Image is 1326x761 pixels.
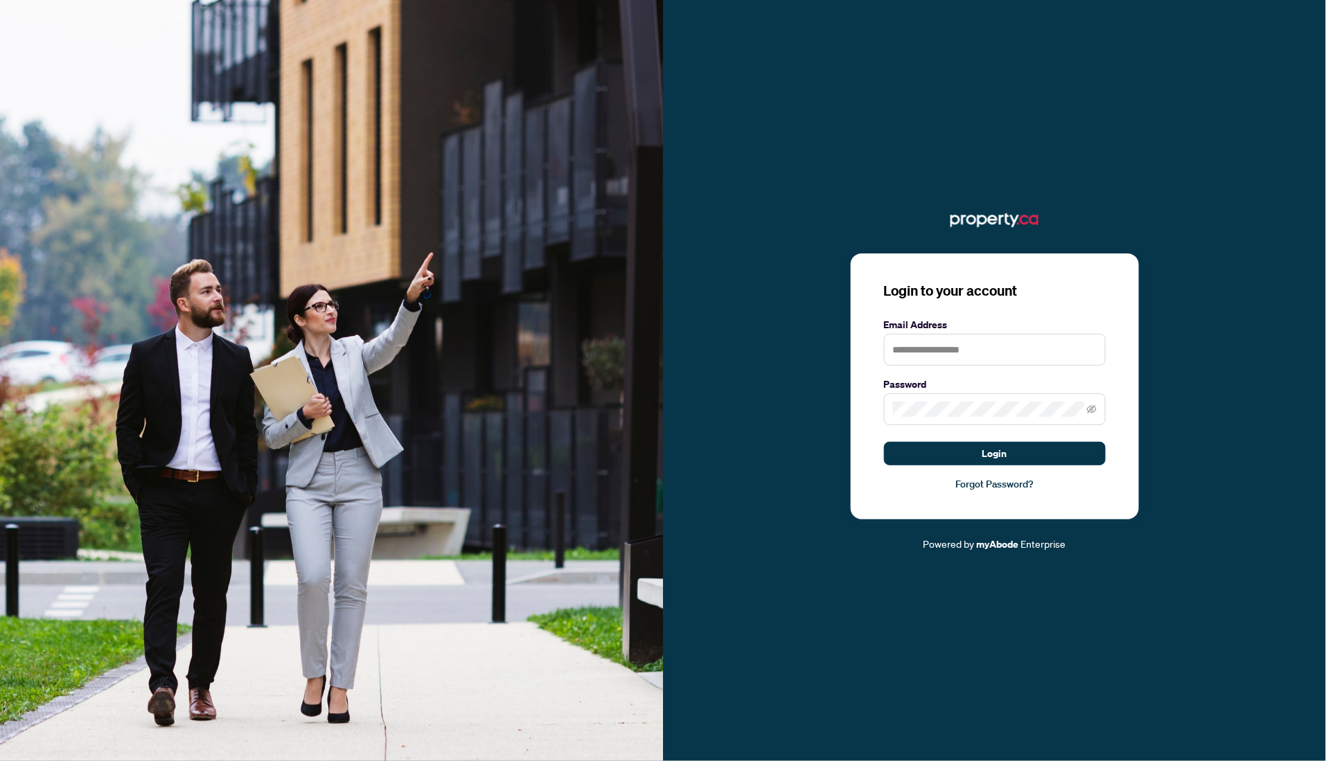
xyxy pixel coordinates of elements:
[923,537,975,550] span: Powered by
[884,442,1106,465] button: Login
[1021,537,1066,550] span: Enterprise
[884,377,1106,392] label: Password
[884,281,1106,301] h3: Login to your account
[982,442,1007,465] span: Login
[1087,404,1097,414] span: eye-invisible
[951,209,1038,231] img: ma-logo
[884,476,1106,492] a: Forgot Password?
[884,317,1106,332] label: Email Address
[977,537,1019,552] a: myAbode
